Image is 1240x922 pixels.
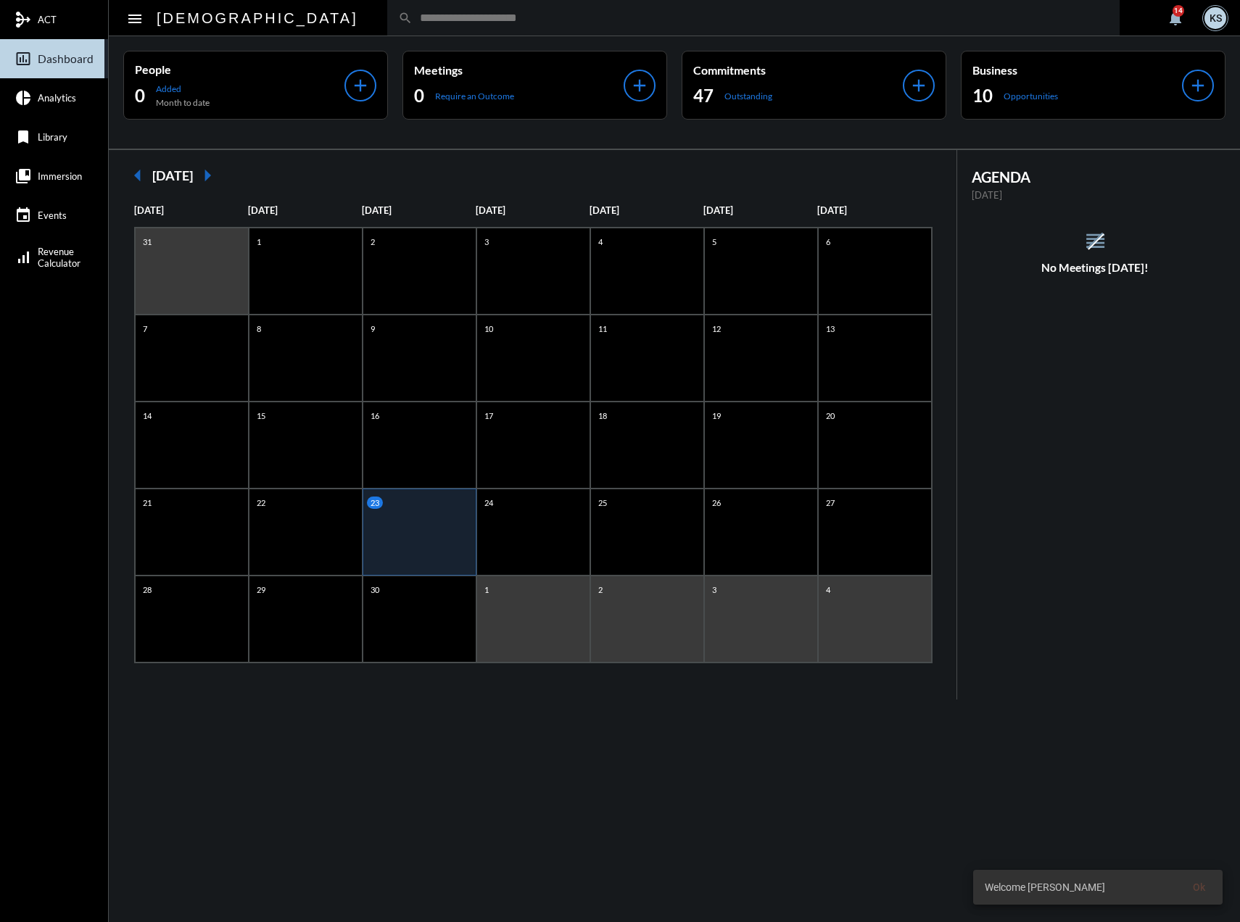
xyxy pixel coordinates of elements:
[708,410,724,422] p: 19
[724,91,772,101] p: Outstanding
[822,583,834,596] p: 4
[253,236,265,248] p: 1
[367,410,383,422] p: 16
[1173,5,1184,17] div: 14
[1204,7,1226,29] div: KS
[822,410,838,422] p: 20
[481,323,497,335] p: 10
[1181,874,1217,900] button: Ok
[481,497,497,509] p: 24
[957,261,1233,274] h5: No Meetings [DATE]!
[414,84,424,107] h2: 0
[909,75,929,96] mat-icon: add
[595,583,606,596] p: 2
[193,161,222,190] mat-icon: arrow_right
[139,236,155,248] p: 31
[481,236,492,248] p: 3
[38,209,67,221] span: Events
[15,167,32,185] mat-icon: collections_bookmark
[708,583,720,596] p: 3
[817,204,931,216] p: [DATE]
[595,497,611,509] p: 25
[253,497,269,509] p: 22
[822,497,838,509] p: 27
[481,583,492,596] p: 1
[15,11,32,28] mat-icon: mediation
[15,50,32,67] mat-icon: insert_chart_outlined
[1188,75,1208,96] mat-icon: add
[157,7,358,30] h2: [DEMOGRAPHIC_DATA]
[972,63,1182,77] p: Business
[152,167,193,183] h2: [DATE]
[139,410,155,422] p: 14
[139,497,155,509] p: 21
[822,323,838,335] p: 13
[350,75,371,96] mat-icon: add
[367,323,379,335] p: 9
[1193,881,1205,893] span: Ok
[38,246,80,269] span: Revenue Calculator
[822,236,834,248] p: 6
[972,189,1218,201] p: [DATE]
[253,323,265,335] p: 8
[595,410,611,422] p: 18
[629,75,650,96] mat-icon: add
[1083,229,1107,253] mat-icon: reorder
[135,84,145,107] h2: 0
[703,204,817,216] p: [DATE]
[693,63,903,77] p: Commitments
[972,84,993,107] h2: 10
[15,249,32,266] mat-icon: signal_cellular_alt
[38,14,57,25] span: ACT
[595,323,611,335] p: 11
[253,583,269,596] p: 29
[126,10,144,28] mat-icon: Side nav toggle icon
[38,92,76,104] span: Analytics
[15,207,32,224] mat-icon: event
[38,52,94,65] span: Dashboard
[1167,9,1184,27] mat-icon: notifications
[15,89,32,107] mat-icon: pie_chart
[367,583,383,596] p: 30
[708,236,720,248] p: 5
[156,83,210,94] p: Added
[120,4,149,33] button: Toggle sidenav
[15,128,32,146] mat-icon: bookmark
[1004,91,1058,101] p: Opportunities
[139,323,151,335] p: 7
[693,84,714,107] h2: 47
[139,583,155,596] p: 28
[595,236,606,248] p: 4
[123,161,152,190] mat-icon: arrow_left
[972,168,1218,186] h2: AGENDA
[398,11,413,25] mat-icon: search
[38,131,67,143] span: Library
[476,204,590,216] p: [DATE]
[156,97,210,108] p: Month to date
[414,63,624,77] p: Meetings
[362,204,476,216] p: [DATE]
[708,497,724,509] p: 26
[367,236,379,248] p: 2
[367,497,383,509] p: 23
[590,204,703,216] p: [DATE]
[253,410,269,422] p: 15
[248,204,362,216] p: [DATE]
[135,62,344,76] p: People
[134,204,248,216] p: [DATE]
[38,170,82,182] span: Immersion
[708,323,724,335] p: 12
[985,880,1105,894] span: Welcome [PERSON_NAME]
[481,410,497,422] p: 17
[435,91,514,101] p: Require an Outcome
